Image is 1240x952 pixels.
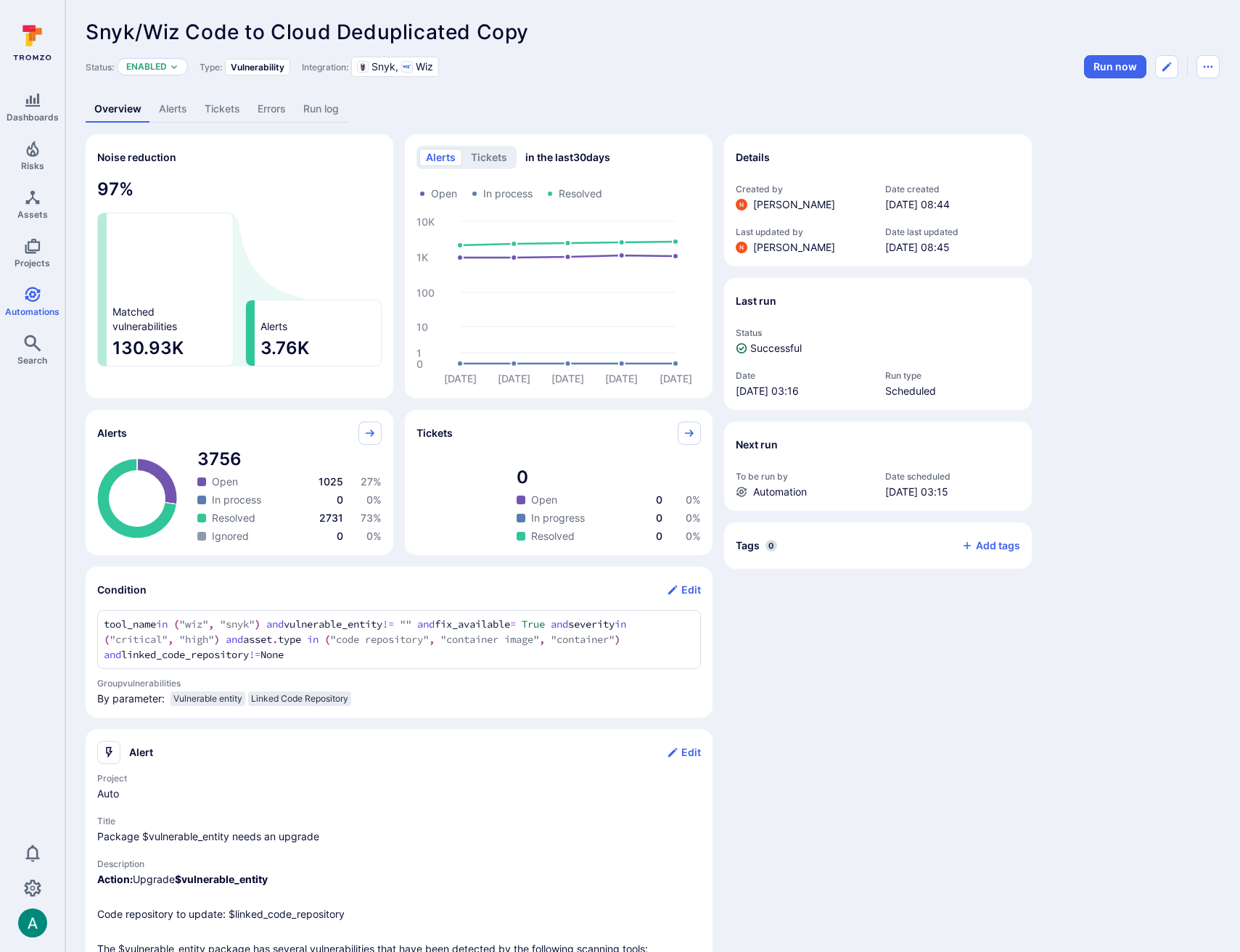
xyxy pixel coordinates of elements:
[885,370,1020,381] span: Run type
[405,134,713,398] div: Alerts/Tickets trend
[416,357,423,369] text: 0
[129,745,153,760] h2: Alert
[366,493,382,506] span: 0 %
[7,112,59,123] span: Dashboards
[97,829,701,844] span: alert title
[750,341,802,356] span: Successful
[559,186,602,201] span: Resolved
[249,96,295,123] a: Errors
[97,873,133,885] b: Action:
[196,96,249,123] a: Tickets
[302,62,348,73] span: Integration:
[86,567,713,718] section: Condition widget
[1155,55,1178,78] button: Edit automation
[736,199,747,210] img: ACg8ocIprwjrgDQnDsNSk9Ghn5p5-B8DpAKWoJ5Gi9syOE4K59tr4Q=s96-c
[483,186,533,201] span: In process
[366,530,382,542] span: 0 %
[686,512,701,524] span: 0 %
[405,410,713,555] div: Tickets pie widget
[170,62,178,71] button: Expand dropdown
[225,59,290,75] div: Vulnerability
[464,149,514,166] button: tickets
[86,20,529,44] span: Snyk/Wiz Code to Cloud Deduplicated Copy
[337,530,343,542] span: 0
[18,908,47,937] div: Arjan Dehar
[885,471,1020,482] span: Date scheduled
[736,438,778,452] h2: Next run
[5,306,59,317] span: Automations
[724,134,1032,266] section: Details widget
[736,471,871,482] span: To be run by
[200,62,222,73] span: Type:
[660,372,692,385] text: [DATE]
[104,617,694,662] textarea: Add condition
[416,320,428,332] text: 10
[605,372,638,385] text: [DATE]
[319,512,343,524] span: 2731
[656,530,662,542] span: 0
[686,530,701,542] span: 0 %
[97,773,701,784] span: Project
[361,512,382,524] span: 73 %
[950,534,1020,557] button: Add tags
[551,372,584,385] text: [DATE]
[736,242,747,253] img: ACg8ocIprwjrgDQnDsNSk9Ghn5p5-B8DpAKWoJ5Gi9syOE4K59tr4Q=s96-c
[656,493,662,506] span: 0
[736,184,871,194] span: Created by
[126,61,167,73] button: Enabled
[295,96,348,123] a: Run log
[17,355,47,366] span: Search
[416,215,435,227] text: 10K
[17,209,48,220] span: Assets
[173,693,242,705] span: Vulnerable entity
[319,475,343,488] span: 1025
[112,337,227,360] span: 130.93K
[112,305,177,334] span: Matched vulnerabilities
[86,62,114,73] span: Status:
[260,319,287,334] span: Alerts
[1196,55,1220,78] button: Automation menu
[251,693,348,705] span: Linked Code Repository
[97,692,165,712] span: By parameter:
[212,475,238,489] span: Open
[416,346,422,358] text: 1
[416,426,453,440] span: Tickets
[15,258,50,268] span: Projects
[753,240,835,255] span: [PERSON_NAME]
[736,327,1020,338] span: Status
[416,59,433,74] span: Wiz
[667,741,701,764] button: Edit
[667,578,701,602] button: Edit
[212,493,261,507] span: In process
[97,858,701,869] span: Description
[212,529,249,543] span: Ignored
[525,150,610,165] span: in the last 30 days
[1084,55,1146,78] button: Run automation
[765,540,777,551] span: 0
[97,178,382,201] span: 97 %
[21,160,44,171] span: Risks
[885,240,1020,255] span: [DATE] 08:45
[97,816,701,826] span: Title
[86,96,1220,123] div: Automation tabs
[736,150,770,165] h2: Details
[736,294,776,308] h2: Last run
[97,151,176,163] span: Noise reduction
[885,384,1020,398] span: Scheduled
[736,538,760,553] h2: Tags
[736,370,871,381] span: Date
[419,149,462,166] button: alerts
[736,242,747,253] div: Neeren Patki
[197,448,382,471] span: total
[517,466,701,489] span: total
[444,372,477,385] text: [DATE]
[753,197,835,212] span: [PERSON_NAME]
[724,422,1032,511] section: Next run widget
[337,493,343,506] span: 0
[416,286,435,298] text: 100
[212,511,255,525] span: Resolved
[150,96,196,123] a: Alerts
[97,787,701,801] span: alert project
[416,250,428,263] text: 1K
